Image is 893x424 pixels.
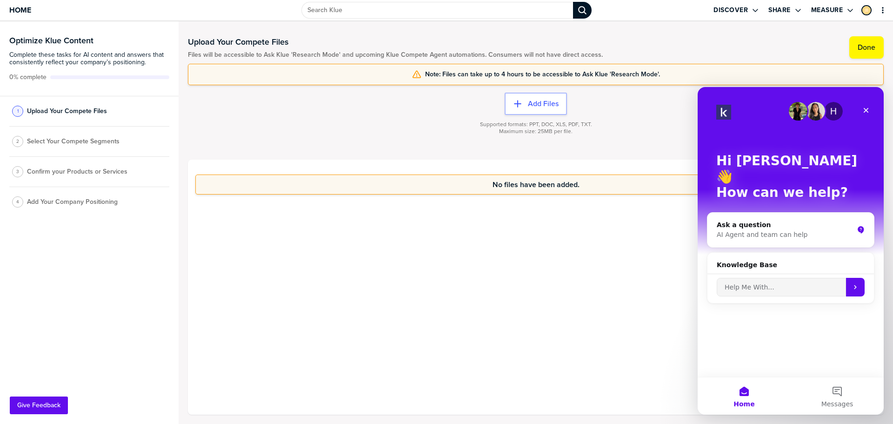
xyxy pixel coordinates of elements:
[573,2,592,19] div: Search Klue
[9,6,31,14] span: Home
[493,181,580,188] span: No files have been added.
[27,168,127,175] span: Confirm your Products or Services
[528,99,559,108] label: Add Files
[10,397,68,414] button: Give Feedback
[9,74,47,81] span: Active
[713,6,748,14] label: Discover
[27,198,118,206] span: Add Your Company Positioning
[188,36,603,47] h1: Upload Your Compete Files
[862,6,871,14] img: de3a9092af3346af5b85ffc15d705024-sml.png
[860,4,873,16] a: Edit Profile
[16,138,19,145] span: 2
[16,168,19,175] span: 3
[9,36,169,45] h3: Optimize Klue Content
[480,121,592,128] span: Supported formats: PPT, DOC, XLS, PDF, TXT.
[425,71,660,78] span: Note: Files can take up to 4 hours to be accessible to Ask Klue 'Research Mode'.
[768,6,791,14] label: Share
[17,108,19,114] span: 1
[698,87,884,415] iframe: Intercom live chat
[811,6,843,14] label: Measure
[27,138,120,145] span: Select Your Compete Segments
[861,5,872,15] div: Josha Badger
[499,128,573,135] span: Maximum size: 25MB per file.
[858,43,875,52] label: Done
[16,198,19,205] span: 4
[9,51,169,66] span: Complete these tasks for AI content and answers that consistently reflect your company’s position...
[27,108,107,115] span: Upload Your Compete Files
[188,51,603,59] span: Files will be accessible to Ask Klue 'Research Mode' and upcoming Klue Compete Agent automations....
[301,2,573,19] input: Search Klue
